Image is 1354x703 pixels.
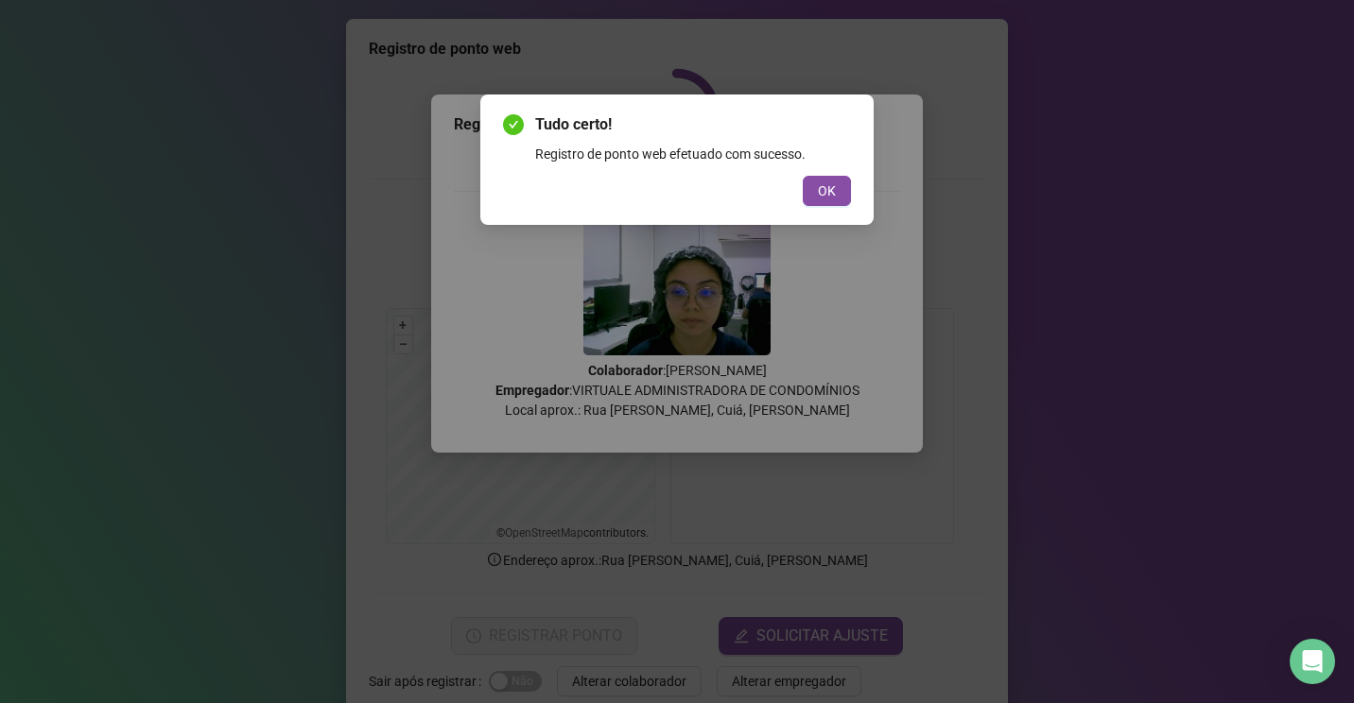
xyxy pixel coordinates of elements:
[535,113,851,136] span: Tudo certo!
[535,144,851,164] div: Registro de ponto web efetuado com sucesso.
[803,176,851,206] button: OK
[1290,639,1335,684] div: Open Intercom Messenger
[503,114,524,135] span: check-circle
[818,180,836,201] span: OK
